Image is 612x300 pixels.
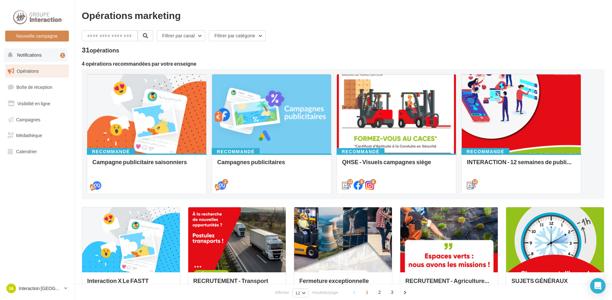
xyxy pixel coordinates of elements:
[359,179,365,185] div: 8
[16,149,37,154] span: Calendrier
[4,48,68,62] button: Notifications 1
[342,159,451,172] div: QHSE - Visuels campagnes siège
[4,145,70,158] a: Calendrier
[209,30,266,41] button: Filtrer par catégorie
[292,288,308,297] button: 12
[82,61,604,66] div: 4 opérations recommandées par votre enseigne
[299,277,387,290] div: Fermeture exceptionnelle
[9,285,14,292] span: IA
[19,285,61,292] p: Interaction [GEOGRAPHIC_DATA]
[405,277,493,290] div: RECRUTEMENT - Agriculture / Espaces verts
[4,97,70,110] a: Visibilité en ligne
[16,133,42,138] span: Médiathèque
[193,277,281,290] div: RECRUTEMENT - Transport
[87,148,135,155] div: Recommandé
[4,129,70,142] a: Médiathèque
[461,148,509,155] div: Recommandé
[467,159,576,172] div: INTERACTION - 12 semaines de publication
[375,287,385,297] span: 2
[472,179,478,185] div: 12
[370,179,376,185] div: 8
[295,290,300,295] span: 12
[82,46,119,53] div: 31
[16,84,52,90] span: Boîte de réception
[222,179,228,185] div: 2
[17,52,42,58] span: Notifications
[5,282,69,295] a: IA Interaction [GEOGRAPHIC_DATA]
[87,277,175,290] div: Interaction X Le FASTT
[312,289,338,295] span: résultats/page
[89,47,119,53] div: opérations
[16,117,41,122] span: Campagnes
[5,31,69,42] button: Nouvelle campagne
[275,289,289,295] span: Afficher
[4,113,70,127] a: Campagnes
[217,159,326,172] div: Campagnes publicitaires
[17,68,39,74] span: Opérations
[60,53,65,58] div: 1
[4,64,70,78] a: Opérations
[590,278,606,294] div: Open Intercom Messenger
[362,287,372,297] span: 1
[4,80,70,94] a: Boîte de réception
[511,277,599,290] div: SUJETS GÉNÉRAUX
[82,10,604,20] div: Opérations marketing
[387,287,397,297] span: 3
[157,30,205,41] button: Filtrer par canal
[92,159,201,172] div: Campagne publicitaire saisonniers
[17,101,50,106] span: Visibilité en ligne
[212,148,260,155] div: Recommandé
[337,148,385,155] div: Recommandé
[347,179,353,185] div: 12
